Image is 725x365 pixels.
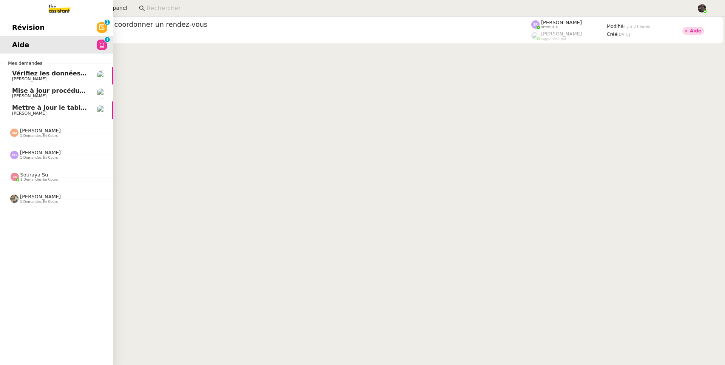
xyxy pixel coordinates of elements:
img: users%2FAXgjBsdPtrYuxuZvIJjRexEdqnq2%2Favatar%2F1599931753966.jpeg [97,71,107,81]
img: svg [10,129,19,137]
span: 1 demandes en cours [20,200,58,204]
span: Évaluer le crédit pour coordonner un rendez-vous [39,21,531,28]
span: Modifié [607,24,623,29]
div: Aide [690,29,701,33]
span: [PERSON_NAME] [12,94,46,98]
span: Révision [12,22,45,33]
span: suppervisé par [541,37,566,41]
p: 1 [106,37,109,44]
span: [PERSON_NAME] [12,77,46,81]
nz-badge-sup: 1 [105,20,110,25]
span: Aide [12,39,29,51]
span: Mes demandes [3,60,47,67]
img: users%2FAXgjBsdPtrYuxuZvIJjRexEdqnq2%2Favatar%2F1599931753966.jpeg [97,105,107,115]
img: svg [531,20,540,29]
p: 1 [106,20,109,26]
span: [PERSON_NAME] [20,194,61,199]
span: Vérifiez les données TDB Gestion MPAF [12,70,145,77]
span: Mettre à jour le tableau Looker Studio [12,104,142,111]
span: [PERSON_NAME] [12,111,46,116]
span: Souraya Su [20,172,48,178]
span: il y a 2 heures [623,25,650,29]
span: [DATE] [617,32,630,37]
input: Rechercher [147,3,689,14]
span: attribué à [541,25,558,29]
span: 1 demandes en cours [20,178,58,182]
span: Créé [607,32,617,37]
img: users%2FoFdbodQ3TgNoWt9kP3GXAs5oaCq1%2Favatar%2Fprofile-pic.png [531,32,540,40]
span: [PERSON_NAME] [541,31,582,37]
span: Mise à jour procédure traitement FP [12,87,136,94]
img: 388bd129-7e3b-4cb1-84b4-92a3d763e9b7 [10,195,19,203]
span: [PERSON_NAME] [20,128,61,133]
span: 1 demandes en cours [20,134,58,138]
nz-badge-sup: 1 [105,37,110,42]
img: 2af2e8ed-4e7a-4339-b054-92d163d57814 [698,4,706,12]
img: svg [10,151,19,159]
span: [PERSON_NAME] [20,150,61,155]
app-user-label: attribué à [531,20,607,29]
app-user-detailed-label: client [39,31,531,40]
span: [PERSON_NAME] [541,20,582,25]
app-user-label: suppervisé par [531,31,607,41]
img: users%2FvmnJXRNjGXZGy0gQLmH5CrabyCb2%2Favatar%2F07c9d9ad-5b06-45ca-8944-a3daedea5428 [97,88,107,98]
span: 1 demandes en cours [20,156,58,160]
img: svg [11,173,19,181]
